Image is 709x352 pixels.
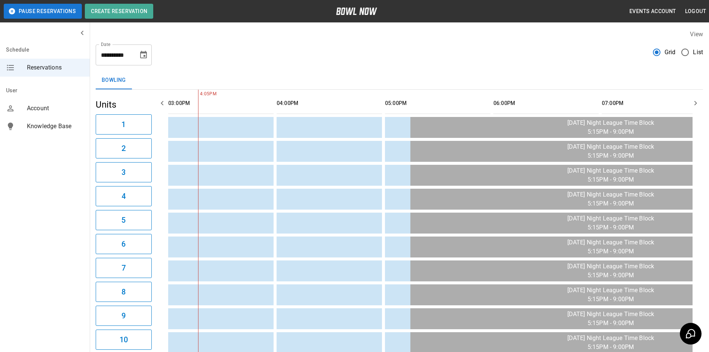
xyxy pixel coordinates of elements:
[96,71,703,89] div: inventory tabs
[693,48,703,57] span: List
[4,4,82,19] button: Pause Reservations
[96,258,152,278] button: 7
[493,93,599,114] th: 06:00PM
[96,99,152,111] h5: Units
[690,31,703,38] label: View
[96,186,152,206] button: 4
[27,104,84,113] span: Account
[96,114,152,135] button: 1
[27,122,84,131] span: Knowledge Base
[136,47,151,62] button: Choose date, selected date is Sep 25, 2025
[277,93,382,114] th: 04:00PM
[96,162,152,182] button: 3
[626,4,679,18] button: Events Account
[96,306,152,326] button: 9
[665,48,676,57] span: Grid
[121,190,126,202] h6: 4
[96,234,152,254] button: 6
[385,93,490,114] th: 05:00PM
[121,118,126,130] h6: 1
[96,138,152,158] button: 2
[121,262,126,274] h6: 7
[168,93,274,114] th: 03:00PM
[96,330,152,350] button: 10
[27,63,84,72] span: Reservations
[198,90,200,98] span: 4:05PM
[120,334,128,346] h6: 10
[121,238,126,250] h6: 6
[336,7,377,15] img: logo
[682,4,709,18] button: Logout
[96,210,152,230] button: 5
[96,282,152,302] button: 8
[121,142,126,154] h6: 2
[85,4,153,19] button: Create Reservation
[121,214,126,226] h6: 5
[96,71,132,89] button: Bowling
[121,166,126,178] h6: 3
[121,286,126,298] h6: 8
[121,310,126,322] h6: 9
